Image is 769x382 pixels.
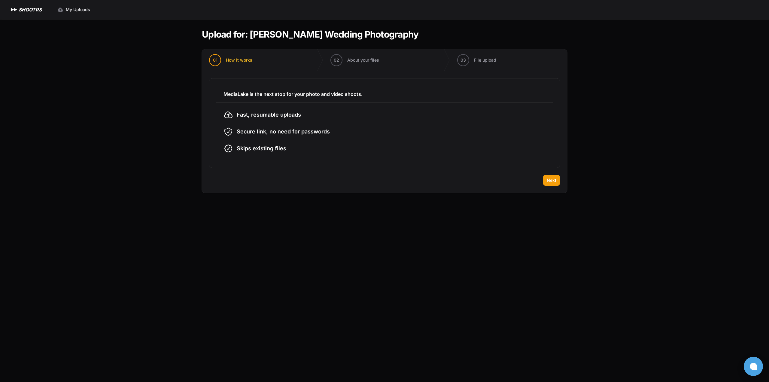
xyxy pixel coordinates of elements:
h3: MediaLake is the next stop for your photo and video shoots. [223,90,546,98]
span: Next [547,177,556,183]
button: 02 About your files [323,49,386,71]
span: About your files [347,57,379,63]
button: 01 How it works [202,49,260,71]
span: How it works [226,57,252,63]
img: SHOOTRS [10,6,19,13]
a: SHOOTRS SHOOTRS [10,6,42,13]
span: 02 [334,57,339,63]
span: 01 [213,57,217,63]
span: My Uploads [66,7,90,13]
button: 03 File upload [450,49,503,71]
span: Fast, resumable uploads [237,111,301,119]
button: Open chat window [744,357,763,376]
span: Skips existing files [237,144,286,153]
span: 03 [460,57,466,63]
a: My Uploads [54,4,94,15]
button: Next [543,175,560,186]
span: File upload [474,57,496,63]
h1: Upload for: [PERSON_NAME] Wedding Photography [202,29,418,40]
span: Secure link, no need for passwords [237,127,330,136]
h1: SHOOTRS [19,6,42,13]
